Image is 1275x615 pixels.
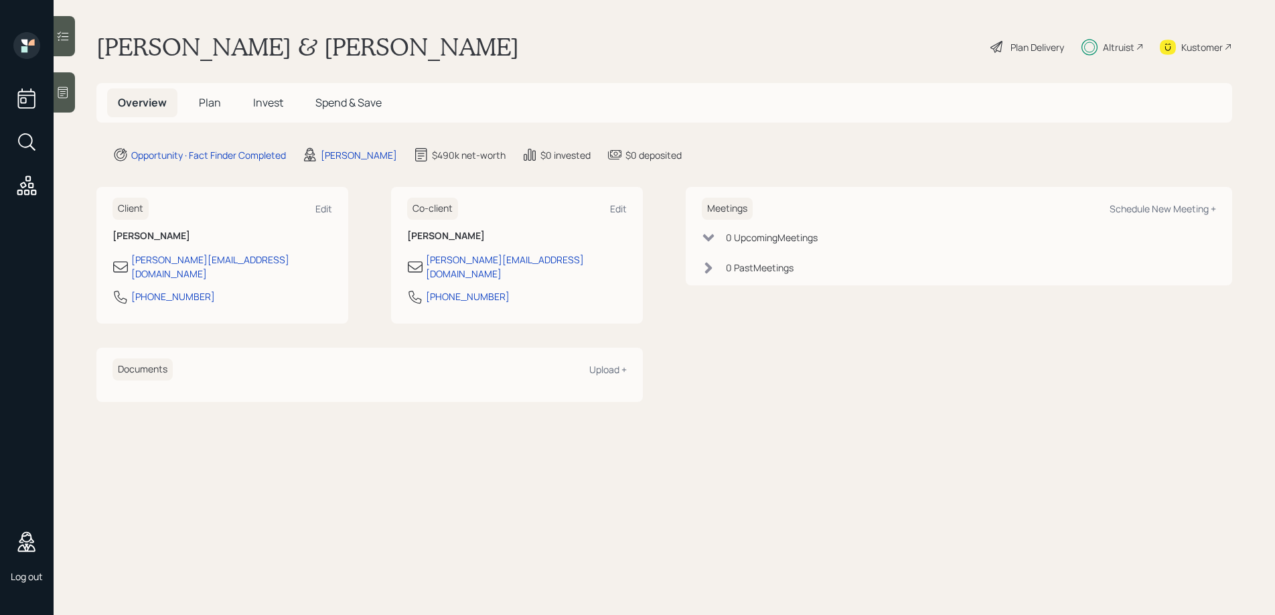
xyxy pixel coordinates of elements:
div: Upload + [589,363,627,376]
div: [PHONE_NUMBER] [426,289,510,303]
div: Schedule New Meeting + [1110,202,1216,215]
div: 0 Upcoming Meeting s [726,230,818,245]
div: $0 deposited [625,148,682,162]
div: Altruist [1103,40,1134,54]
div: 0 Past Meeting s [726,261,794,275]
div: Edit [315,202,332,215]
span: Plan [199,95,221,110]
div: Plan Delivery [1010,40,1064,54]
div: Opportunity · Fact Finder Completed [131,148,286,162]
span: Spend & Save [315,95,382,110]
h6: Documents [112,358,173,381]
h1: [PERSON_NAME] & [PERSON_NAME] [96,32,519,62]
div: Edit [610,202,627,215]
h6: Meetings [702,198,753,220]
div: [PERSON_NAME][EMAIL_ADDRESS][DOMAIN_NAME] [426,253,627,281]
div: [PERSON_NAME] [321,148,397,162]
h6: Co-client [407,198,458,220]
h6: Client [112,198,149,220]
div: $0 invested [540,148,591,162]
span: Overview [118,95,167,110]
div: Log out [11,570,43,583]
h6: [PERSON_NAME] [407,230,627,242]
h6: [PERSON_NAME] [112,230,332,242]
div: [PERSON_NAME][EMAIL_ADDRESS][DOMAIN_NAME] [131,253,332,281]
div: $490k net-worth [432,148,506,162]
span: Invest [253,95,283,110]
div: [PHONE_NUMBER] [131,289,215,303]
div: Kustomer [1181,40,1223,54]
